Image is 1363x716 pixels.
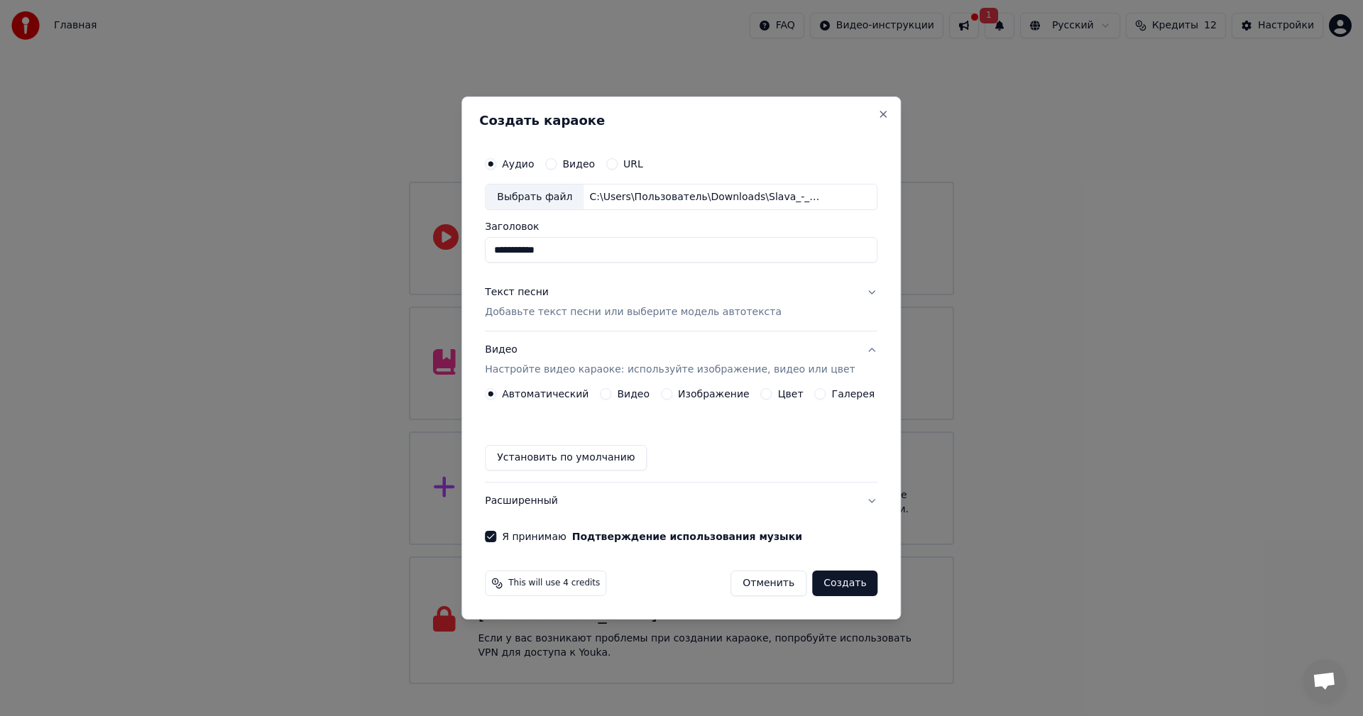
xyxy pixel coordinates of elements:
label: Изображение [678,389,750,399]
button: Я принимаю [572,532,802,541]
div: Видео [485,343,855,378]
button: Отменить [730,571,806,596]
label: Видео [562,159,595,169]
label: Я принимаю [502,532,802,541]
p: Добавьте текст песни или выберите модель автотекста [485,306,782,320]
span: This will use 4 credits [508,578,600,589]
label: Автоматический [502,389,589,399]
label: URL [623,159,643,169]
div: C:\Users\Пользователь\Downloads\Slava_-_Odinochestvo-suka_47837869.mp3 [584,190,825,204]
label: Видео [617,389,650,399]
label: Заголовок [485,222,877,232]
p: Настройте видео караоке: используйте изображение, видео или цвет [485,363,855,377]
div: Выбрать файл [486,184,584,210]
button: Создать [812,571,877,596]
button: Текст песниДобавьте текст песни или выберите модель автотекста [485,275,877,331]
div: ВидеоНастройте видео караоке: используйте изображение, видео или цвет [485,388,877,482]
button: Установить по умолчанию [485,445,647,470]
h2: Создать караоке [479,114,883,127]
label: Аудио [502,159,534,169]
label: Галерея [832,389,875,399]
div: Текст песни [485,286,549,300]
label: Цвет [778,389,804,399]
button: ВидеоНастройте видео караоке: используйте изображение, видео или цвет [485,332,877,389]
button: Расширенный [485,483,877,519]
